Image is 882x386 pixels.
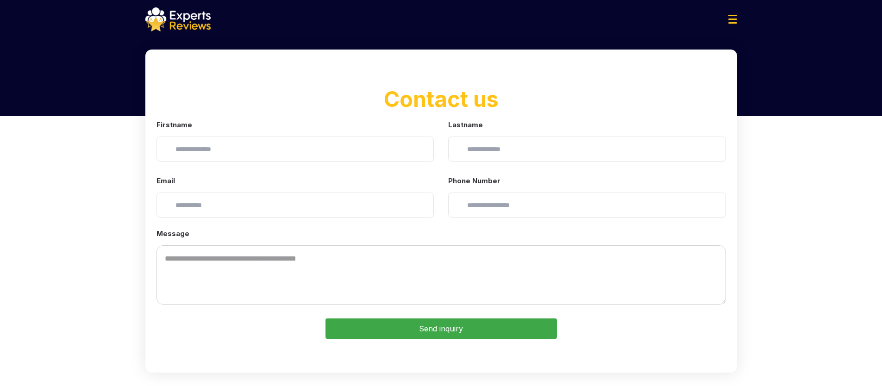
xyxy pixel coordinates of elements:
img: logo [145,7,211,31]
label: Phone Number [448,176,726,186]
label: Firstname [156,120,434,130]
button: Send inquiry [325,318,557,339]
span: Contact us [384,86,499,112]
label: Message [156,229,726,239]
label: Lastname [448,120,726,130]
label: Email [156,176,434,186]
img: Menu Icon [728,15,737,24]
